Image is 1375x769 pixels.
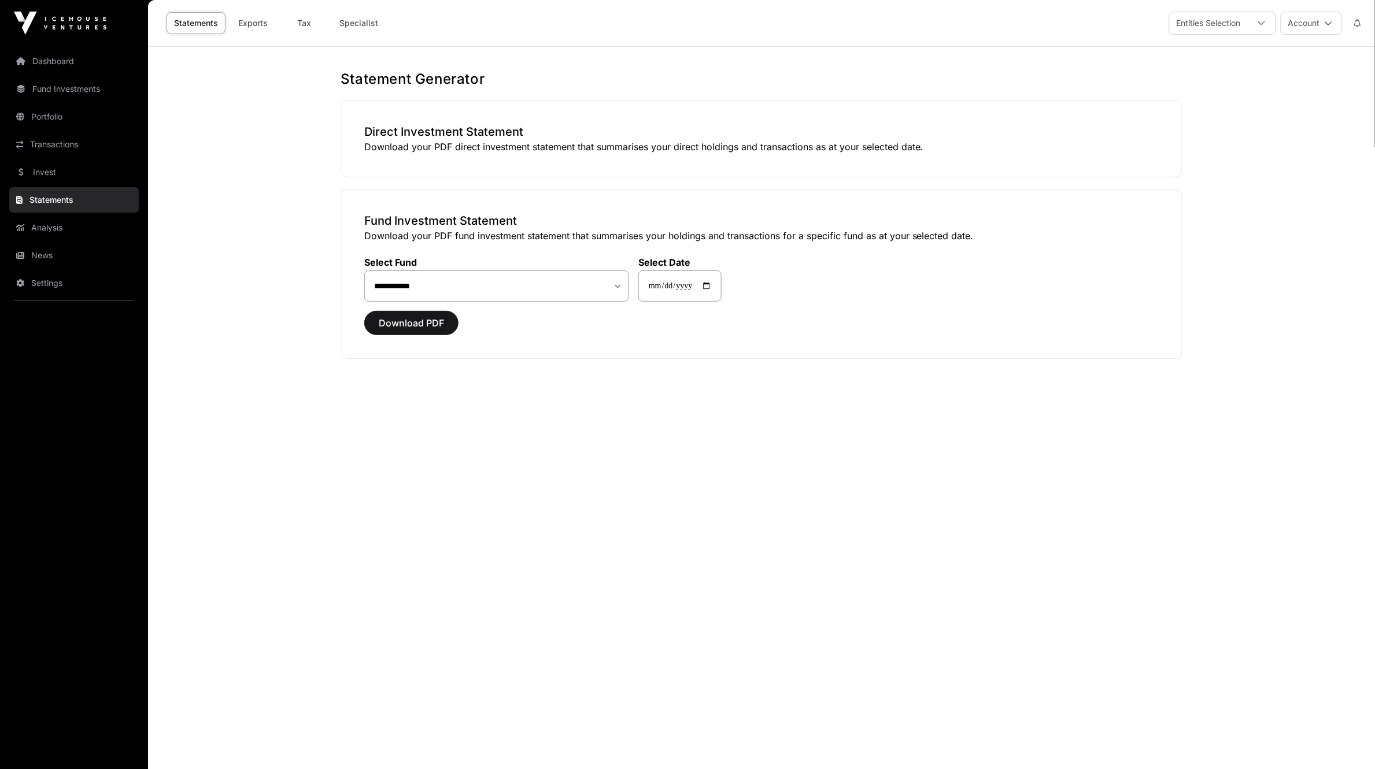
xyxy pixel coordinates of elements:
a: Portfolio [9,104,139,129]
p: Download your PDF direct investment statement that summarises your direct holdings and transactio... [364,140,1159,154]
button: Download PDF [364,311,459,335]
a: Download PDF [364,322,459,334]
iframe: Chat Widget [1317,714,1375,769]
a: Dashboard [9,49,139,74]
span: Download PDF [379,316,444,330]
label: Select Date [638,257,722,268]
a: Tax [281,12,327,34]
a: News [9,243,139,268]
h3: Direct Investment Statement [364,124,1159,140]
a: Fund Investments [9,76,139,102]
a: Transactions [9,132,139,157]
div: Entities Selection [1170,12,1248,34]
img: Icehouse Ventures Logo [14,12,106,35]
label: Select Fund [364,257,629,268]
a: Statements [167,12,226,34]
h3: Fund Investment Statement [364,213,1159,229]
a: Settings [9,270,139,296]
h1: Statement Generator [341,70,1182,88]
p: Download your PDF fund investment statement that summarises your holdings and transactions for a ... [364,229,1159,243]
button: Account [1281,12,1343,35]
a: Exports [230,12,276,34]
a: Invest [9,159,139,185]
a: Analysis [9,215,139,240]
a: Statements [9,187,139,213]
a: Specialist [332,12,386,34]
